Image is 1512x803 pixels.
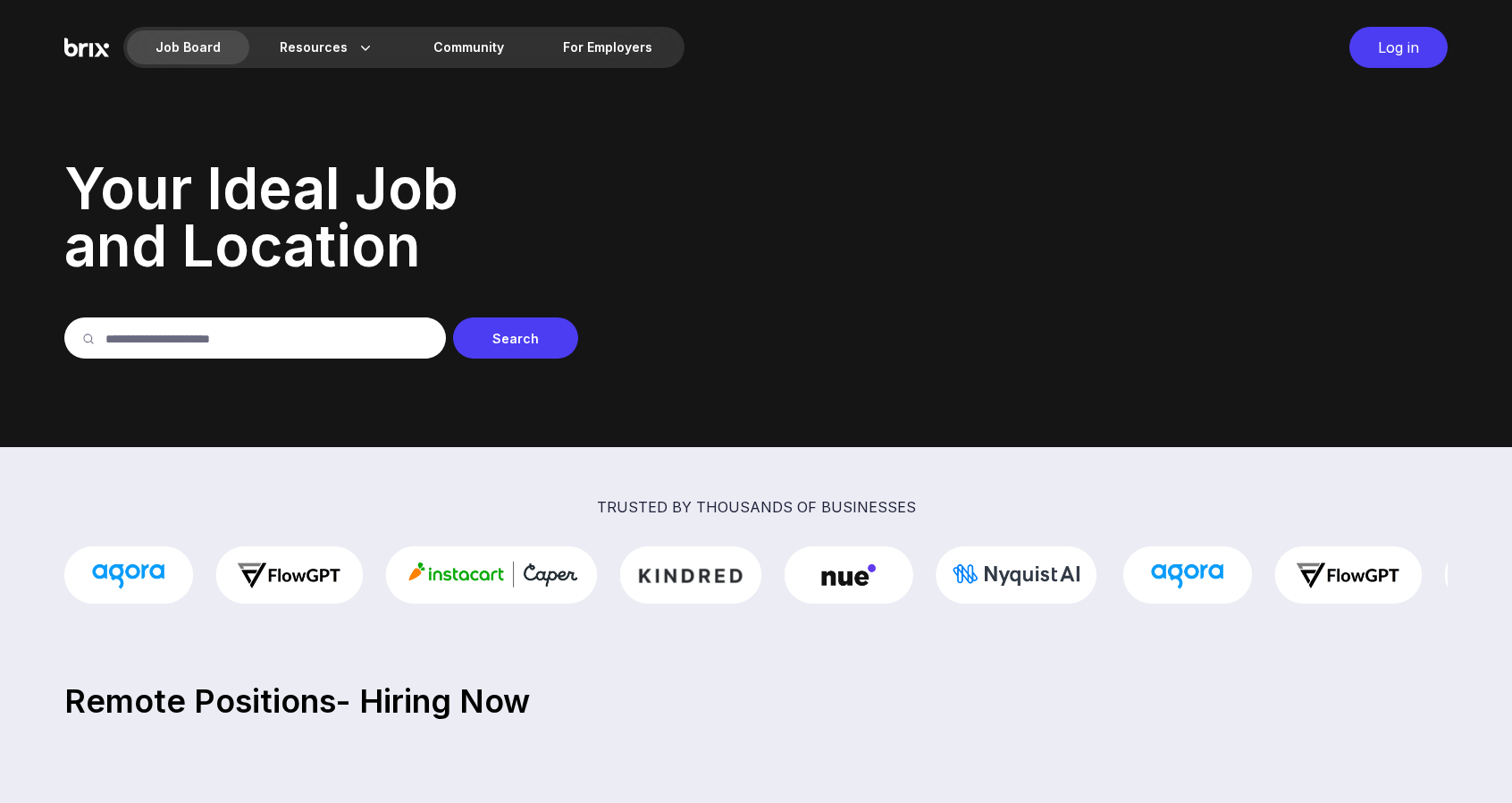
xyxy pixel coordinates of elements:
a: Community [405,30,533,64]
div: Log in [1349,27,1448,68]
div: Resources [251,30,403,64]
a: Log in [1340,27,1448,68]
p: Your Ideal Job and Location [64,160,1448,275]
div: Search [453,317,578,359]
div: Job Board [127,30,249,64]
a: For Employers [534,30,681,64]
img: Brix Logo [64,27,109,68]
